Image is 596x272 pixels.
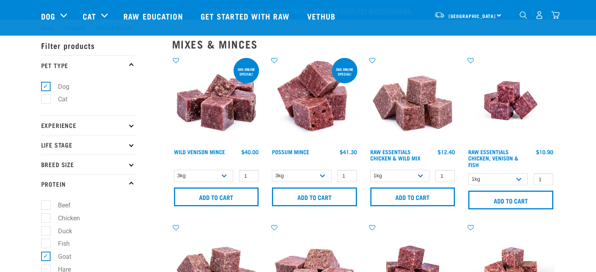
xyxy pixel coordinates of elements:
[239,170,259,182] input: 1
[272,187,357,206] input: Add to cart
[116,0,192,32] a: Raw Education
[449,14,496,17] span: [GEOGRAPHIC_DATA]
[337,170,357,182] input: 1
[551,11,560,19] img: home-icon@2x.png
[332,63,357,80] div: 3kg online special!
[83,10,96,22] a: Cat
[468,191,553,209] input: Add to cart
[45,82,72,92] label: Dog
[41,115,135,135] p: Experience
[468,150,518,166] a: Raw Essentials Chicken, Venison & Fish
[241,149,259,155] div: $40.00
[370,150,420,159] a: Raw Essentials Chicken & Wild Mix
[41,36,135,55] p: Filter products
[45,252,74,261] label: Goat
[172,56,261,145] img: Pile Of Cubed Wild Venison Mince For Pets
[41,55,135,75] p: Pet Type
[368,56,457,145] img: Pile Of Cubed Chicken Wild Meat Mix
[466,56,555,145] img: Chicken Venison mix 1655
[193,0,299,32] a: Get started with Raw
[45,94,71,104] label: Cat
[520,11,527,19] img: home-icon-1@2x.png
[435,170,455,182] input: 1
[234,63,259,80] div: 3kg online special!
[174,150,225,153] a: Wild Venison Mince
[45,200,74,210] label: Beef
[370,187,455,206] input: Add to cart
[535,11,543,19] img: user.png
[434,11,445,18] img: van-moving.png
[41,155,135,174] p: Breed Size
[536,149,553,155] div: $10.90
[45,226,75,236] label: Duck
[272,150,309,153] a: Possum Mince
[41,135,135,155] p: Life Stage
[45,239,73,249] label: Fish
[534,173,553,186] input: 1
[41,10,55,22] a: Dog
[41,174,135,194] p: Protein
[299,0,346,32] a: Vethub
[270,56,359,145] img: 1102 Possum Mince 01
[174,187,259,206] input: Add to cart
[45,213,83,223] label: Chicken
[438,149,455,155] div: $12.40
[172,38,555,50] h2: Mixes & Minces
[340,149,357,155] div: $41.30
